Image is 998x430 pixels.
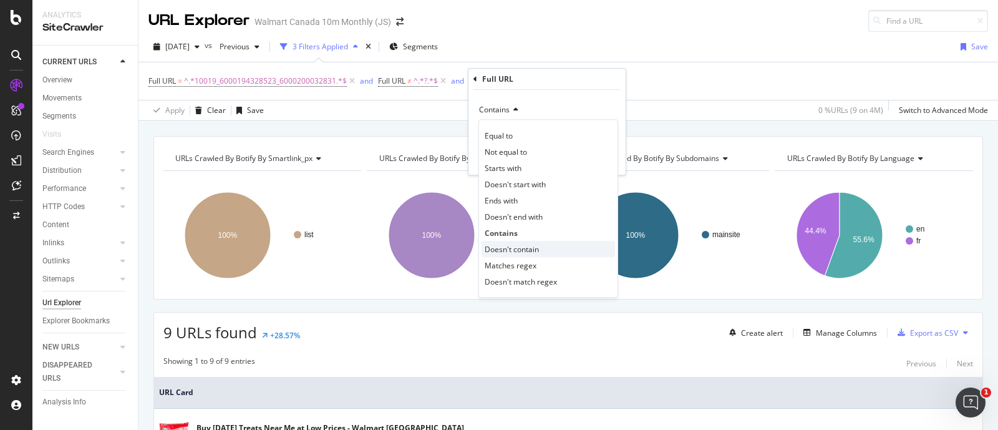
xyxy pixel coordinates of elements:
span: URLs Crawled By Botify By language [787,153,914,164]
a: Inlinks [42,237,117,250]
a: Search Engines [42,146,117,159]
input: Find a URL [868,10,988,32]
div: 3 Filters Applied [293,41,348,52]
span: URLs Crawled By Botify By subdomains [583,153,719,164]
button: Save [231,100,264,120]
span: Matches regex [485,260,536,271]
div: Full URL [482,74,513,84]
div: Walmart Canada 10m Monthly (JS) [254,16,391,28]
iframe: Intercom live chat [956,388,986,418]
button: Next [957,356,973,371]
div: Analytics [42,10,128,21]
button: Save [956,37,988,57]
span: vs [205,40,215,51]
div: A chart. [163,181,358,290]
div: times [363,41,374,53]
button: Export as CSV [893,323,958,343]
div: Clear [207,105,226,115]
h4: URLs Crawled By Botify By pagetype [377,149,554,169]
div: Analysis Info [42,396,86,409]
text: mainsite [712,230,740,239]
div: and [451,76,464,86]
a: Outlinks [42,255,117,268]
div: Outlinks [42,255,70,268]
span: Doesn't start with [485,179,546,190]
div: DISAPPEARED URLS [42,359,105,385]
button: 3 Filters Applied [275,37,363,57]
a: Explorer Bookmarks [42,315,129,328]
div: Inlinks [42,237,64,250]
div: Segments [42,110,76,123]
a: DISAPPEARED URLS [42,359,117,385]
div: 0 % URLs ( 9 on 4M ) [818,105,883,115]
a: CURRENT URLS [42,56,117,69]
div: Apply [165,105,185,115]
a: Content [42,218,129,232]
h4: URLs Crawled By Botify By smartlink_px [173,149,350,169]
a: Segments [42,110,129,123]
div: Search Engines [42,146,94,159]
span: = [178,76,182,86]
div: +28.57% [270,330,300,341]
svg: A chart. [367,181,562,290]
span: URLs Crawled By Botify By pagetype [379,153,505,164]
span: Ends with [485,195,518,206]
a: Sitemaps [42,273,117,286]
button: Switch to Advanced Mode [894,100,988,120]
a: Visits [42,128,74,141]
h4: URLs Crawled By Botify By language [785,149,962,169]
button: Cancel [473,152,513,165]
span: Starts with [485,163,521,173]
a: NEW URLS [42,341,117,354]
div: SiteCrawler [42,21,128,35]
span: 9 URLs found [163,322,257,343]
button: and [360,75,373,87]
div: NEW URLS [42,341,79,354]
a: Movements [42,92,129,105]
svg: A chart. [571,181,766,290]
button: Manage Columns [798,325,877,340]
div: Movements [42,92,82,105]
svg: A chart. [775,181,970,290]
div: Performance [42,182,86,195]
div: Distribution [42,164,82,177]
div: Previous [906,358,936,369]
h4: URLs Crawled By Botify By subdomains [581,149,758,169]
div: Sitemaps [42,273,74,286]
a: HTTP Codes [42,200,117,213]
span: Doesn't match regex [485,276,557,287]
span: Doesn't end with [485,212,543,222]
div: CURRENT URLS [42,56,97,69]
button: Create alert [724,323,783,343]
text: 100% [422,231,442,240]
div: Export as CSV [910,328,958,338]
button: Previous [906,356,936,371]
div: HTTP Codes [42,200,85,213]
span: Equal to [485,130,513,141]
button: Apply [148,100,185,120]
button: Previous [215,37,264,57]
div: and [360,76,373,86]
div: Visits [42,128,61,141]
div: Save [247,105,264,115]
span: 2025 Oct. 3rd [165,41,190,52]
a: Distribution [42,164,117,177]
span: Segments [403,41,438,52]
span: ^.*10019_6000194328523_6000200032831.*$ [184,72,347,90]
button: [DATE] [148,37,205,57]
text: en [916,225,924,233]
span: Full URL [378,76,405,86]
div: Save [971,41,988,52]
div: Next [957,358,973,369]
span: Doesn't contain [485,244,539,255]
button: Segments [384,37,443,57]
div: Showing 1 to 9 of 9 entries [163,356,255,371]
span: Full URL [148,76,176,86]
span: 1 [981,388,991,398]
div: Explorer Bookmarks [42,315,110,328]
a: Url Explorer [42,296,129,310]
span: Previous [215,41,249,52]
